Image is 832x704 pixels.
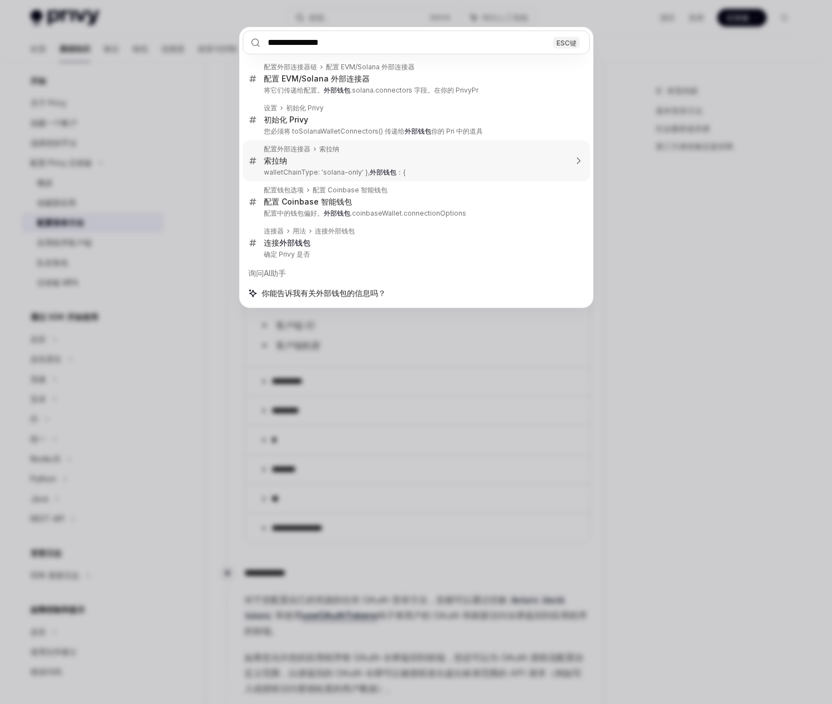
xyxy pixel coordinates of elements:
font: ：{ [396,168,406,176]
font: 外部钱包 [324,209,350,217]
font: 索拉纳 [264,156,287,165]
font: 配置外部连接器 [264,145,310,153]
font: 询问AI助手 [248,268,286,278]
font: 设置 [264,104,277,112]
font: ESC键 [557,38,576,47]
font: walletChainType: 'solana-only' }, [264,168,370,176]
font: 您必须将 toSolanaWalletConnectors() 传递给 [264,127,405,135]
font: 初始化 Privy [264,115,308,124]
font: 将它们传递给配置。 [264,86,324,94]
font: 连接外部钱包 [315,227,355,235]
font: 连接器 [264,227,284,235]
font: 配置 EVM/Solana 外部连接器 [326,63,415,71]
font: 外部钱包 [370,168,396,176]
font: 初始化 Privy [286,104,324,112]
font: 你能告诉我有关外部钱包的信息吗？ [262,288,386,298]
font: 外部钱包 [405,127,431,135]
font: 索拉纳 [319,145,339,153]
font: 外部钱包 [279,238,310,247]
font: 配置外部连接器链 [264,63,317,71]
font: .solana.connectors 字段。在你的 PrivyPr [350,86,478,94]
font: 用法 [293,227,306,235]
font: 连接 [264,238,279,247]
font: 配置 Coinbase 智能钱包 [313,186,387,194]
font: 外部钱包 [324,86,350,94]
font: 配置 EVM/Solana 外部连接器 [264,74,370,83]
font: 配置 Coinbase 智能钱包 [264,197,352,206]
font: 配置钱包选项 [264,186,304,194]
font: 确定 Privy 是否 [264,250,310,258]
font: .coinbaseWallet.connectionOptions [350,209,466,217]
font: 配置中的钱包偏好。 [264,209,324,217]
font: 你的 Pri 中的道具 [431,127,483,135]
